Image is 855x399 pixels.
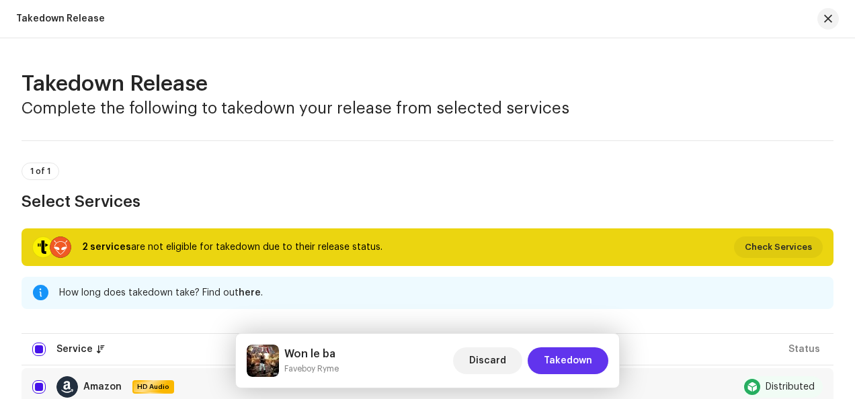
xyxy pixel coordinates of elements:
h3: Select Services [22,191,833,212]
h2: Takedown Release [22,71,833,97]
div: Takedown Release [16,13,105,24]
strong: 2 services [82,242,131,252]
h3: Complete the following to takedown your release from selected services [22,97,833,119]
div: Amazon [83,382,122,392]
span: 1 of 1 [30,167,50,175]
div: How long does takedown take? Find out . [59,285,823,301]
span: Discard [469,347,506,374]
button: Discard [453,347,522,374]
h5: Won le ba [284,346,339,362]
span: here [239,288,261,298]
span: Takedown [544,347,592,374]
small: Won le ba [284,362,339,375]
div: Distributed [766,382,815,392]
span: Check Services [745,234,812,261]
div: are not eligible for takedown due to their release status. [82,239,382,255]
span: HD Audio [134,382,173,392]
button: Takedown [528,347,608,374]
button: Check Services [734,236,823,258]
img: 655b73b4-6fdd-4f31-919e-ceb617403b82 [247,345,279,377]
